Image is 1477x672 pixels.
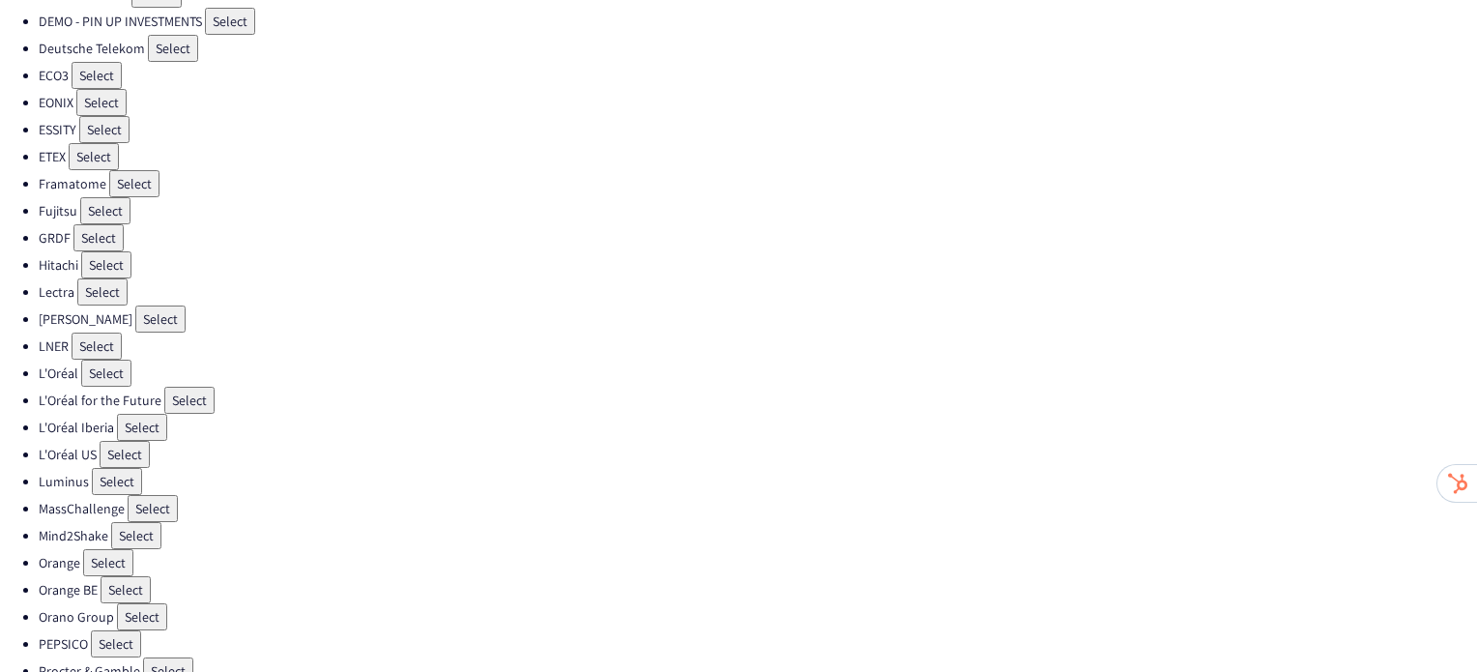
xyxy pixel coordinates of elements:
[39,116,1477,143] li: ESSITY
[39,387,1477,414] li: L'Oréal for the Future
[128,495,178,522] button: Select
[39,549,1477,576] li: Orange
[1380,579,1477,672] iframe: Chat Widget
[79,116,130,143] button: Select
[80,197,130,224] button: Select
[92,468,142,495] button: Select
[39,576,1477,603] li: Orange BE
[111,522,161,549] button: Select
[39,522,1477,549] li: Mind2Shake
[39,62,1477,89] li: ECO3
[39,170,1477,197] li: Framatome
[77,278,128,306] button: Select
[73,224,124,251] button: Select
[39,630,1477,657] li: PEPSICO
[117,603,167,630] button: Select
[72,62,122,89] button: Select
[39,603,1477,630] li: Orano Group
[91,630,141,657] button: Select
[205,8,255,35] button: Select
[39,251,1477,278] li: Hitachi
[39,414,1477,441] li: L'Oréal Iberia
[109,170,159,197] button: Select
[39,89,1477,116] li: EONIX
[39,8,1477,35] li: DEMO - PIN UP INVESTMENTS
[83,549,133,576] button: Select
[100,441,150,468] button: Select
[39,224,1477,251] li: GRDF
[148,35,198,62] button: Select
[69,143,119,170] button: Select
[39,441,1477,468] li: L'Oréal US
[39,278,1477,306] li: Lectra
[39,306,1477,333] li: [PERSON_NAME]
[39,360,1477,387] li: L'Oréal
[39,495,1477,522] li: MassChallenge
[39,468,1477,495] li: Luminus
[76,89,127,116] button: Select
[135,306,186,333] button: Select
[39,143,1477,170] li: ETEX
[81,251,131,278] button: Select
[39,333,1477,360] li: LNER
[117,414,167,441] button: Select
[72,333,122,360] button: Select
[164,387,215,414] button: Select
[101,576,151,603] button: Select
[39,35,1477,62] li: Deutsche Telekom
[39,197,1477,224] li: Fujitsu
[81,360,131,387] button: Select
